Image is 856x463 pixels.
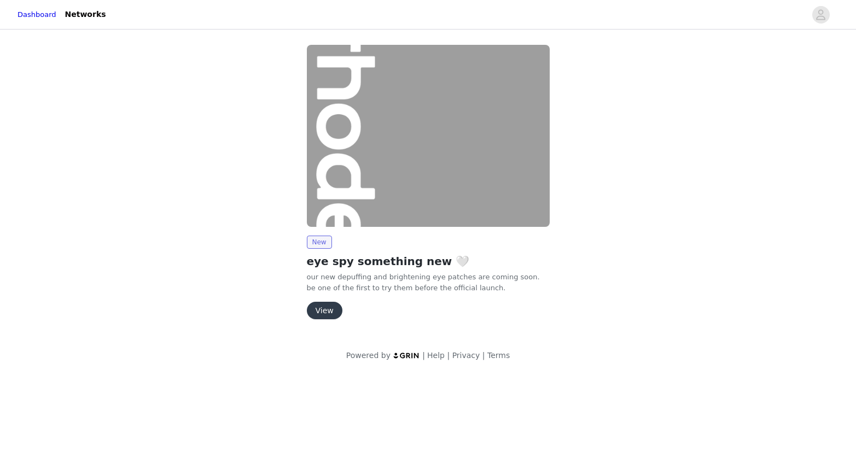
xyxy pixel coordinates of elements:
a: Dashboard [18,9,56,20]
p: our new depuffing and brightening eye patches are coming soon. be one of the first to try them be... [307,272,550,293]
span: | [482,351,485,360]
button: View [307,302,342,319]
a: Privacy [452,351,480,360]
img: rhode skin [307,45,550,227]
h2: eye spy something new 🤍 [307,253,550,269]
span: | [447,351,450,360]
a: Networks [59,2,113,27]
span: | [422,351,425,360]
div: avatar [816,6,826,24]
a: Terms [487,351,510,360]
a: View [307,307,342,315]
a: Help [427,351,445,360]
img: logo [393,352,420,359]
span: New [307,236,332,249]
span: Powered by [346,351,391,360]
